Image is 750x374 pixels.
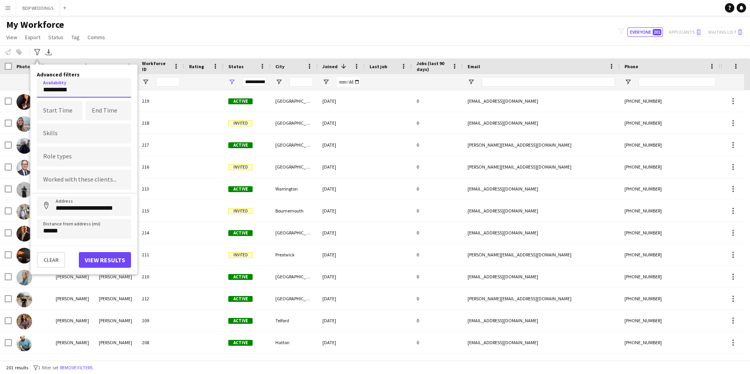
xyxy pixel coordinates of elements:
a: Status [45,32,67,42]
div: [PHONE_NUMBER] [620,134,720,156]
div: [PERSON_NAME] [51,332,94,353]
span: Export [25,34,40,41]
input: Type to search role types... [43,153,125,160]
img: Anita Faye [16,94,32,110]
button: Open Filter Menu [142,78,149,85]
span: Photo [16,64,30,69]
div: [PHONE_NUMBER] [620,112,720,134]
div: [PERSON_NAME] [94,332,137,353]
span: 201 [653,29,661,35]
div: 217 [137,134,184,156]
span: Email [468,64,480,69]
span: Status [228,64,244,69]
span: Active [228,340,253,346]
span: Joined [322,64,338,69]
div: [DATE] [318,134,365,156]
span: Tag [71,34,80,41]
div: [DATE] [318,222,365,243]
input: Workforce ID Filter Input [156,77,180,87]
span: 1 filter set [38,365,58,370]
span: Active [228,274,253,280]
span: Status [48,34,64,41]
h4: Advanced filters [37,71,131,78]
div: [PHONE_NUMBER] [620,156,720,178]
input: Phone Filter Input [639,77,715,87]
div: [PHONE_NUMBER] [620,332,720,353]
span: My Workforce [6,19,64,31]
img: Tom Aizenberg [16,138,32,154]
div: [PHONE_NUMBER] [620,288,720,309]
div: 0 [412,310,463,331]
a: Tag [68,32,83,42]
div: 0 [412,266,463,287]
input: Type to search skills... [43,130,125,137]
div: [DATE] [318,90,365,112]
div: [GEOGRAPHIC_DATA] [271,90,318,112]
div: [PERSON_NAME] [51,310,94,331]
div: Warrington [271,178,318,200]
div: 0 [412,134,463,156]
span: City [275,64,284,69]
a: Export [22,32,44,42]
input: Email Filter Input [482,77,615,87]
span: Invited [228,208,253,214]
img: Rebecca Watts [16,270,32,285]
div: [PHONE_NUMBER] [620,222,720,243]
div: 0 [412,244,463,265]
div: [PERSON_NAME] [51,266,94,287]
div: 216 [137,156,184,178]
div: 0 [412,222,463,243]
div: [PERSON_NAME] [94,266,137,287]
img: Lisa Chabior-Warrender [16,314,32,329]
div: [PHONE_NUMBER] [620,90,720,112]
div: [EMAIL_ADDRESS][DOMAIN_NAME] [463,112,620,134]
div: Prestwick [271,244,318,265]
input: City Filter Input [289,77,313,87]
span: View [6,34,17,41]
div: Telford [271,310,318,331]
span: First Name [56,64,80,69]
img: Daniel Rizzo [16,248,32,263]
div: [DATE] [318,310,365,331]
button: Open Filter Menu [275,78,282,85]
div: [GEOGRAPHIC_DATA] [271,288,318,309]
span: Invited [228,252,253,258]
div: 214 [137,222,184,243]
button: Everyone201 [627,27,663,37]
div: 212 [137,288,184,309]
div: [PHONE_NUMBER] [620,200,720,221]
div: 0 [412,112,463,134]
span: Last Name [99,64,122,69]
div: [DATE] [318,244,365,265]
div: Hatton [271,332,318,353]
div: [EMAIL_ADDRESS][DOMAIN_NAME] [463,266,620,287]
span: Last job [370,64,387,69]
div: [EMAIL_ADDRESS][DOMAIN_NAME] [463,310,620,331]
div: [GEOGRAPHIC_DATA] [271,266,318,287]
div: [EMAIL_ADDRESS][DOMAIN_NAME] [463,332,620,353]
app-action-btn: Advanced filters [33,47,42,57]
button: Clear [37,252,65,268]
div: [PHONE_NUMBER] [620,266,720,287]
div: 211 [137,244,184,265]
span: Active [228,186,253,192]
div: [PERSON_NAME][EMAIL_ADDRESS][DOMAIN_NAME] [463,134,620,156]
span: Invited [228,164,253,170]
button: View results [79,252,131,268]
div: [DATE] [318,178,365,200]
img: Chris Jolly [16,160,32,176]
img: Simon Wainwright [16,336,32,351]
div: [GEOGRAPHIC_DATA] [271,156,318,178]
img: Taylor Gook [16,116,32,132]
a: View [3,32,20,42]
div: 0 [412,288,463,309]
div: [PERSON_NAME] [51,288,94,309]
span: Phone [624,64,638,69]
div: 0 [412,90,463,112]
button: Open Filter Menu [228,78,235,85]
span: Active [228,318,253,324]
div: 0 [412,200,463,221]
div: [DATE] [318,156,365,178]
div: Bournemouth [271,200,318,221]
div: [EMAIL_ADDRESS][DOMAIN_NAME] [463,222,620,243]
